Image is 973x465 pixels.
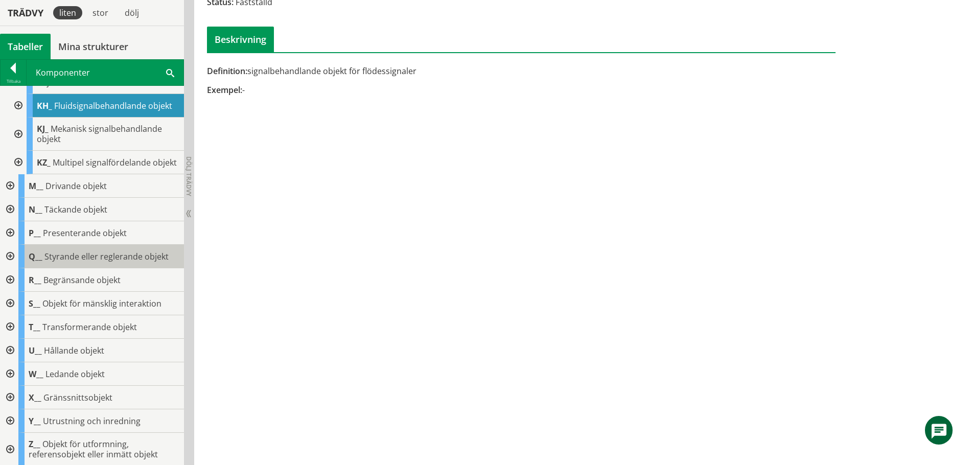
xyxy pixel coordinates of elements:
[37,123,162,145] span: Mekanisk signalbehandlande objekt
[37,100,52,111] span: KH_
[29,415,41,427] span: Y__
[29,227,41,239] span: P__
[29,368,43,380] span: W__
[184,156,193,196] span: Dölj trädvy
[43,415,141,427] span: Utrustning och inredning
[37,157,51,168] span: KZ_
[29,274,41,286] span: R__
[166,67,174,78] span: Sök i tabellen
[43,274,121,286] span: Begränsande objekt
[29,438,40,450] span: Z__
[37,123,49,134] span: KJ_
[42,321,137,333] span: Transformerande objekt
[29,298,40,309] span: S__
[43,392,112,403] span: Gränssnittsobjekt
[53,6,82,19] div: liten
[43,227,127,239] span: Presenterande objekt
[53,157,177,168] span: Multipel signalfördelande objekt
[44,345,104,356] span: Hållande objekt
[29,180,43,192] span: M__
[207,65,620,77] div: signalbehandlande objekt för flödessignaler
[29,204,42,215] span: N__
[29,345,42,356] span: U__
[2,7,49,18] div: Trädvy
[45,180,107,192] span: Drivande objekt
[119,6,145,19] div: dölj
[27,60,183,85] div: Komponenter
[51,34,136,59] a: Mina strukturer
[207,65,247,77] span: Definition:
[54,100,172,111] span: Fluidsignalbehandlande objekt
[45,368,105,380] span: Ledande objekt
[86,6,114,19] div: stor
[207,84,242,96] span: Exempel:
[44,204,107,215] span: Täckande objekt
[29,438,158,460] span: Objekt för utformning, referensobjekt eller inmätt objekt
[42,298,161,309] span: Objekt för mänsklig interaktion
[29,321,40,333] span: T__
[207,84,620,96] div: -
[29,251,42,262] span: Q__
[29,392,41,403] span: X__
[44,251,169,262] span: Styrande eller reglerande objekt
[1,77,26,85] div: Tillbaka
[207,27,274,52] div: Beskrivning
